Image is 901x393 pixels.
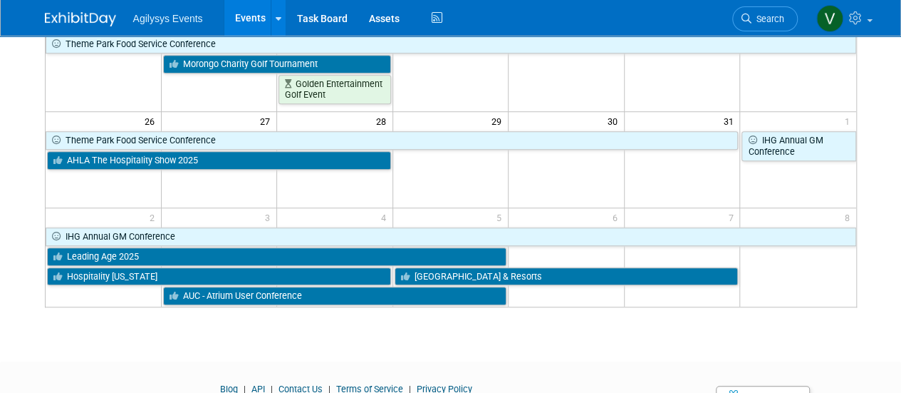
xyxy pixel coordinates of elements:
[163,287,507,305] a: AUC - Atrium User Conference
[611,208,624,226] span: 6
[375,112,392,130] span: 28
[46,131,739,150] a: Theme Park Food Service Conference
[163,55,391,73] a: Morongo Charity Golf Tournament
[47,247,507,266] a: Leading Age 2025
[732,6,798,31] a: Search
[47,267,391,286] a: Hospitality [US_STATE]
[278,75,391,104] a: Golden Entertainment Golf Event
[380,208,392,226] span: 4
[816,5,843,32] img: Vaitiare Munoz
[133,13,203,24] span: Agilysys Events
[143,112,161,130] span: 26
[722,112,739,130] span: 31
[843,208,856,226] span: 8
[490,112,508,130] span: 29
[606,112,624,130] span: 30
[726,208,739,226] span: 7
[46,35,856,53] a: Theme Park Food Service Conference
[46,228,856,246] a: IHG Annual GM Conference
[741,131,855,160] a: IHG Annual GM Conference
[843,112,856,130] span: 1
[148,208,161,226] span: 2
[495,208,508,226] span: 5
[395,267,739,286] a: [GEOGRAPHIC_DATA] & Resorts
[259,112,276,130] span: 27
[45,12,116,26] img: ExhibitDay
[751,14,784,24] span: Search
[47,151,391,170] a: AHLA The Hospitality Show 2025
[264,208,276,226] span: 3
